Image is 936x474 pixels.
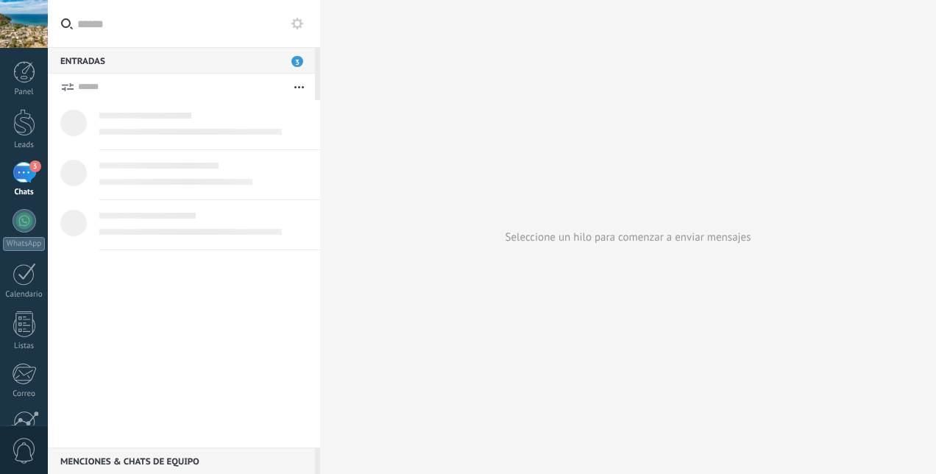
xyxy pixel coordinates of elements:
[3,141,46,150] div: Leads
[3,88,46,97] div: Panel
[3,188,46,197] div: Chats
[3,342,46,351] div: Listas
[48,448,315,474] div: Menciones & Chats de equipo
[291,56,303,67] span: 3
[3,237,45,251] div: WhatsApp
[48,47,315,74] div: Entradas
[3,389,46,399] div: Correo
[3,290,46,300] div: Calendario
[29,160,41,172] span: 3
